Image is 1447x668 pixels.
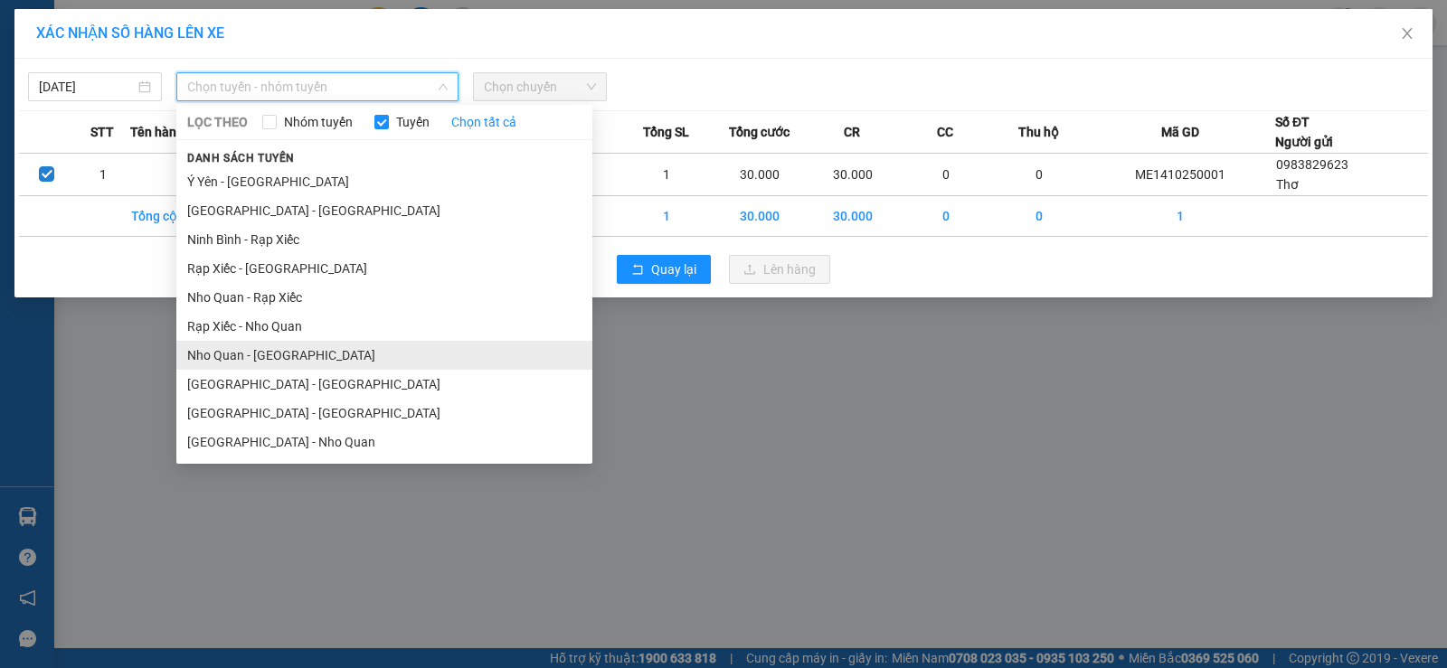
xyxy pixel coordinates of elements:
[1276,157,1348,172] span: 0983829623
[176,196,592,225] li: [GEOGRAPHIC_DATA] - [GEOGRAPHIC_DATA]
[992,154,1085,196] td: 0
[90,122,114,142] span: STT
[651,259,696,279] span: Quay lại
[1161,122,1199,142] span: Mã GD
[176,370,592,399] li: [GEOGRAPHIC_DATA] - [GEOGRAPHIC_DATA]
[714,154,807,196] td: 30.000
[729,122,790,142] span: Tổng cước
[620,154,714,196] td: 1
[187,73,448,100] span: Chọn tuyến - nhóm tuyến
[277,112,360,132] span: Nhóm tuyến
[484,73,596,100] span: Chọn chuyến
[130,122,184,142] span: Tên hàng
[714,196,807,237] td: 30.000
[176,167,592,196] li: Ý Yên - [GEOGRAPHIC_DATA]
[389,112,437,132] span: Tuyến
[1276,177,1299,192] span: Thơ
[899,196,992,237] td: 0
[438,81,449,92] span: down
[937,122,953,142] span: CC
[899,154,992,196] td: 0
[176,428,592,456] li: [GEOGRAPHIC_DATA] - Nho Quan
[75,154,131,196] td: 1
[620,196,714,237] td: 1
[1382,9,1433,60] button: Close
[176,254,592,283] li: Rạp Xiếc - [GEOGRAPHIC_DATA]
[1400,26,1414,41] span: close
[451,112,516,132] a: Chọn tất cả
[1085,154,1275,196] td: ME1410250001
[176,341,592,370] li: Nho Quan - [GEOGRAPHIC_DATA]
[992,196,1085,237] td: 0
[1085,196,1275,237] td: 1
[729,255,830,284] button: uploadLên hàng
[631,263,644,278] span: rollback
[1275,112,1333,152] div: Số ĐT Người gửi
[130,196,223,237] td: Tổng cộng
[617,255,711,284] button: rollbackQuay lại
[39,77,135,97] input: 14/10/2025
[643,122,689,142] span: Tổng SL
[1018,122,1059,142] span: Thu hộ
[36,24,224,42] span: XÁC NHẬN SỐ HÀNG LÊN XE
[806,196,899,237] td: 30.000
[176,150,306,166] span: Danh sách tuyến
[176,399,592,428] li: [GEOGRAPHIC_DATA] - [GEOGRAPHIC_DATA]
[176,283,592,312] li: Nho Quan - Rạp Xiếc
[806,154,899,196] td: 30.000
[187,112,248,132] span: LỌC THEO
[844,122,860,142] span: CR
[176,225,592,254] li: Ninh Bình - Rạp Xiếc
[176,312,592,341] li: Rạp Xiếc - Nho Quan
